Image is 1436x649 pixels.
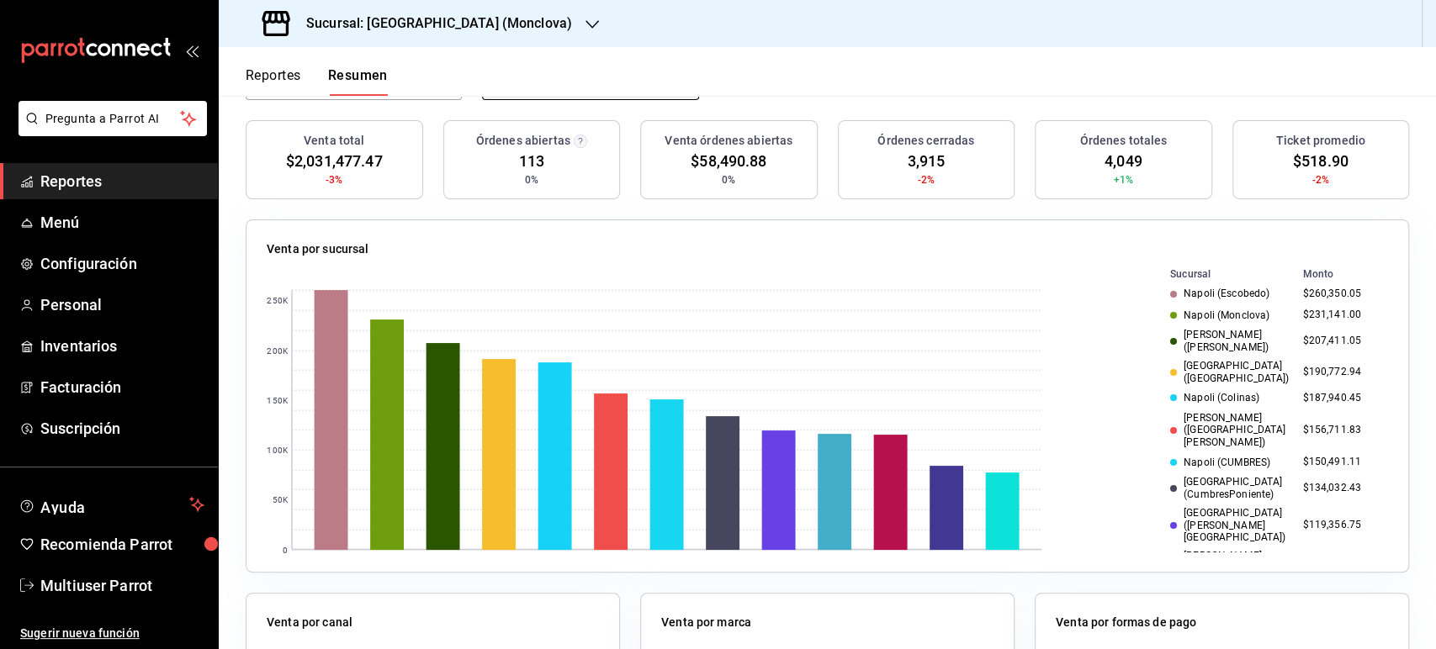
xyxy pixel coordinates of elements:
div: navigation tabs [246,67,388,96]
td: $260,350.05 [1296,283,1388,304]
text: 250K [267,296,288,305]
span: $518.90 [1293,150,1349,172]
th: Monto [1296,265,1388,283]
span: Multiuser Parrot [40,574,204,597]
div: [PERSON_NAME] ([GEOGRAPHIC_DATA][PERSON_NAME]) [1170,412,1289,448]
p: Venta por canal [267,614,352,631]
h3: Venta órdenes abiertas [665,132,792,150]
span: Pregunta a Parrot AI [45,110,181,128]
td: $207,411.05 [1296,325,1388,356]
td: $119,356.75 [1296,504,1388,546]
span: 3,915 [907,150,945,172]
td: $150,491.11 [1296,451,1388,472]
text: 0 [283,546,288,555]
span: -2% [918,172,935,187]
span: -3% [326,172,342,187]
span: 0% [722,172,735,187]
button: Pregunta a Parrot AI [19,101,207,136]
text: 50K [273,495,289,504]
h3: Órdenes totales [1079,132,1167,150]
span: 0% [525,172,538,187]
td: $116,398.13 [1296,546,1388,589]
text: 200K [267,346,288,356]
h3: Venta total [304,132,364,150]
a: Pregunta a Parrot AI [12,122,207,140]
span: Suscripción [40,417,204,440]
span: Facturación [40,376,204,398]
span: 113 [519,150,544,172]
span: Reportes [40,170,204,193]
text: 100K [267,446,288,455]
h3: Órdenes cerradas [877,132,974,150]
span: $58,490.88 [691,150,766,172]
span: Sugerir nueva función [20,625,204,642]
span: -2% [1312,172,1329,187]
td: $187,940.45 [1296,388,1388,409]
h3: Ticket promedio [1276,132,1365,150]
div: Napoli (Monclova) [1170,309,1289,321]
span: Inventarios [40,335,204,357]
span: Menú [40,211,204,234]
p: Venta por marca [661,614,751,631]
div: Napoli (Escobedo) [1170,288,1289,299]
div: [GEOGRAPHIC_DATA] (CumbresPoniente) [1170,476,1289,500]
div: Napoli (Colinas) [1170,392,1289,404]
td: $190,772.94 [1296,356,1388,388]
th: Sucursal [1143,265,1296,283]
text: 150K [267,396,288,405]
span: Recomienda Parrot [40,533,204,556]
div: Napoli (CUMBRES) [1170,456,1289,468]
span: 4,049 [1105,150,1142,172]
button: Resumen [328,67,388,96]
p: Venta por sucursal [267,240,368,258]
td: $156,711.83 [1296,409,1388,451]
span: Configuración [40,252,204,275]
p: Venta por formas de pago [1056,614,1196,631]
span: $2,031,477.47 [286,150,383,172]
button: open_drawer_menu [185,44,199,57]
td: $134,032.43 [1296,472,1388,504]
div: [PERSON_NAME] ([GEOGRAPHIC_DATA][PERSON_NAME]) [1170,550,1289,586]
span: +1% [1114,172,1133,187]
div: [PERSON_NAME] ([PERSON_NAME]) [1170,329,1289,353]
div: [GEOGRAPHIC_DATA] ([PERSON_NAME][GEOGRAPHIC_DATA]) [1170,507,1289,543]
span: Personal [40,293,204,316]
span: Ayuda [40,494,183,514]
h3: Órdenes abiertas [476,132,570,150]
div: [GEOGRAPHIC_DATA] ([GEOGRAPHIC_DATA]) [1170,360,1289,384]
h3: Sucursal: [GEOGRAPHIC_DATA] (Monclova) [293,13,572,34]
td: $231,141.00 [1296,304,1388,325]
button: Reportes [246,67,301,96]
